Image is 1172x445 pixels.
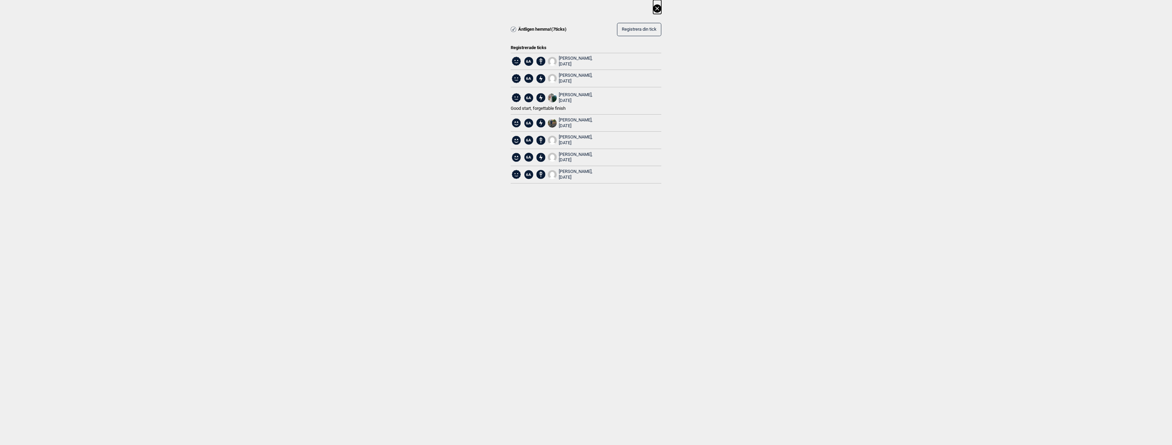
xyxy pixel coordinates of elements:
div: [DATE] [559,123,592,129]
img: FB IMG 1628411478605 [548,93,557,102]
a: User fallback1[PERSON_NAME], [DATE] [548,73,593,84]
div: [PERSON_NAME], [559,169,592,180]
a: User fallback1[PERSON_NAME], [DATE] [548,134,593,146]
a: User fallback1[PERSON_NAME], [DATE] [548,152,593,163]
div: [DATE] [559,78,592,84]
div: [DATE] [559,98,592,104]
div: [PERSON_NAME], [559,92,592,104]
img: User fallback1 [548,74,557,83]
span: 6A [524,170,533,179]
div: [PERSON_NAME], [559,56,592,67]
div: Registrerade ticks [511,41,661,51]
img: User fallback1 [548,136,557,145]
span: Good start, forgettable finish [511,106,566,111]
a: User fallback1[PERSON_NAME], [DATE] [548,169,593,180]
div: [PERSON_NAME], [559,134,592,146]
div: [PERSON_NAME], [559,73,592,84]
div: [DATE] [559,157,592,163]
div: [DATE] [559,175,592,180]
img: User fallback1 [548,57,557,66]
span: 6A [524,153,533,162]
a: IMG 0240 kopia[PERSON_NAME], [DATE] [548,117,593,129]
button: Registrera din tick [617,23,661,36]
span: 6A [524,136,533,145]
img: IMG 0240 kopia [548,119,557,128]
span: Äntligen hemma! ( 7 ticks) [518,27,567,32]
span: 6A [524,93,533,102]
span: 6A [524,119,533,128]
img: User fallback1 [548,153,557,162]
a: FB IMG 1628411478605[PERSON_NAME], [DATE] [548,92,593,104]
div: [DATE] [559,140,592,146]
a: User fallback1[PERSON_NAME], [DATE] [548,56,593,67]
span: 6A [524,57,533,66]
div: [DATE] [559,61,592,67]
div: [PERSON_NAME], [559,152,592,163]
span: Registrera din tick [622,27,657,32]
img: User fallback1 [548,170,557,179]
div: [PERSON_NAME], [559,117,592,129]
span: 6A [524,74,533,83]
